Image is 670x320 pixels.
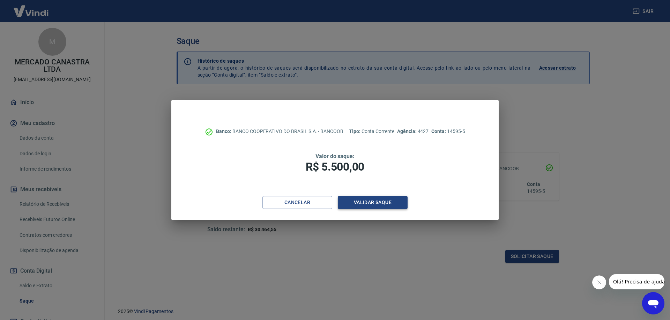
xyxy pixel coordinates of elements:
span: Olá! Precisa de ajuda? [4,5,59,10]
p: 4427 [397,128,429,135]
p: 14595-5 [431,128,465,135]
p: Conta Corrente [349,128,394,135]
span: R$ 5.500,00 [306,160,364,173]
button: Cancelar [262,196,332,209]
iframe: Fechar mensagem [592,275,606,289]
span: Agência: [397,128,418,134]
iframe: Botão para abrir a janela de mensagens [642,292,664,314]
p: BANCO COOPERATIVO DO BRASIL S.A. - BANCOOB [216,128,343,135]
button: Validar saque [338,196,408,209]
span: Valor do saque: [315,153,355,159]
span: Tipo: [349,128,362,134]
span: Conta: [431,128,447,134]
iframe: Mensagem da empresa [609,274,664,289]
span: Banco: [216,128,232,134]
